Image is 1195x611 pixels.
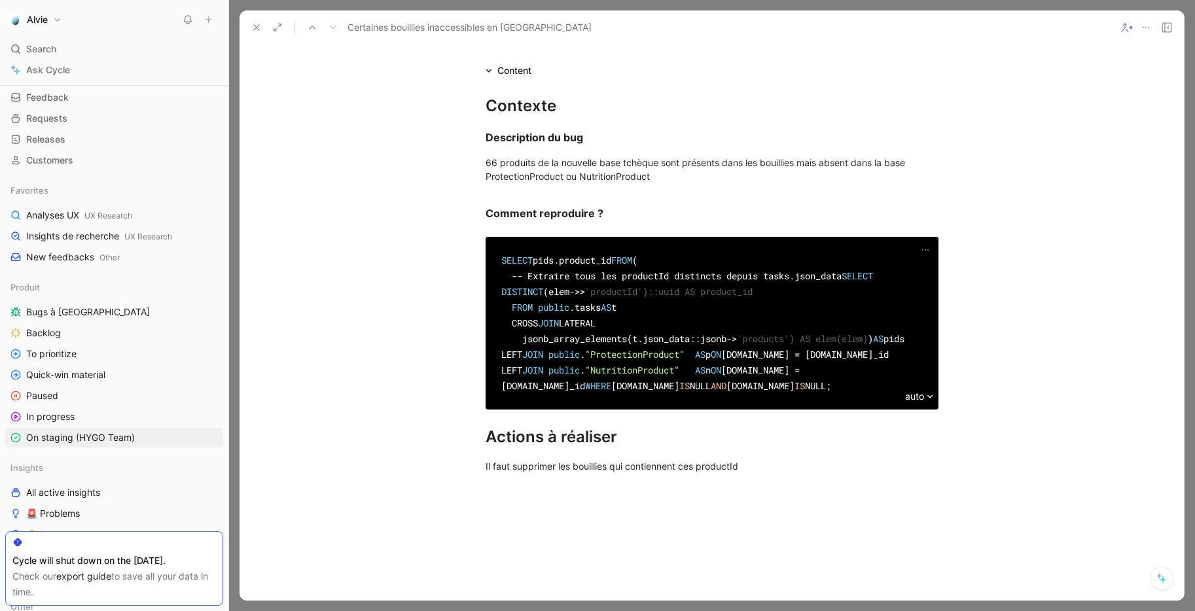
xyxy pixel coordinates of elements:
div: auto [905,389,933,404]
span: 'productId')::uuid AS product_id [585,285,753,298]
a: export guide [56,570,111,582]
span: Paused [26,389,58,402]
span: Certaines bouillies inaccessibles en [GEOGRAPHIC_DATA] [348,20,592,35]
span: AS [601,301,611,313]
div: pids.product_id ( -- Extraire tous les productId distincts depuis tasks.json_data (elem->> .tasks... [501,253,923,394]
span: AS [873,332,883,345]
a: To prioritize [5,344,223,364]
div: InsightsAll active insights🚨 Problems💪 Improvements💙 Kudos🥔 Mileos [5,458,223,586]
span: To prioritize [26,347,77,360]
div: ProduitBugs à [GEOGRAPHIC_DATA]BacklogTo prioritizeQuick-win materialPausedIn progressOn staging ... [5,277,223,447]
a: On staging (HYGO Team) [5,428,223,447]
div: Cycle will shut down on the [DATE]. [12,553,216,568]
span: ON [711,348,721,360]
div: Il faut supprimer les bouillies qui contiennent ces productId [486,459,938,473]
a: In progress [5,407,223,427]
strong: Description du bug [486,131,583,144]
span: New feedbacks [26,251,120,264]
span: Feedback [26,91,69,104]
button: AlvieAlvie [5,10,65,29]
a: All active insights [5,483,223,502]
a: Insights de rechercheUX Research [5,226,223,246]
div: Search [5,39,223,59]
a: Quick-win material [5,365,223,385]
span: "NutritionProduct" [585,364,679,376]
a: 💪 Improvements [5,525,223,544]
span: AND [711,379,726,392]
span: Analyses UX [26,209,132,222]
img: Alvie [9,13,22,26]
span: All active insights [26,486,100,499]
span: Ask Cycle [26,62,70,78]
span: 💪 Improvements [26,528,101,541]
div: Produit [5,277,223,297]
span: DISTINCT [501,285,543,298]
span: "ProtectionProduct" [585,348,685,360]
span: Customers [26,154,73,167]
span: In progress [26,410,75,423]
span: Search [26,41,56,57]
span: FROM [512,301,533,313]
a: Bugs à [GEOGRAPHIC_DATA] [5,302,223,322]
div: Content [480,63,537,79]
span: JOIN [522,348,543,360]
span: 🚨 Problems [26,507,80,520]
a: Requests [5,109,223,128]
span: IS [679,379,690,392]
a: 🚨 Problems [5,504,223,523]
div: Contexte [486,94,938,118]
span: public [538,301,569,313]
div: Check our to save all your data in time. [12,568,216,600]
span: Bugs à [GEOGRAPHIC_DATA] [26,305,150,319]
span: Insights de recherche [26,230,172,243]
a: Customers [5,150,223,170]
span: Favorites [10,184,48,197]
a: Paused [5,386,223,406]
a: Ask Cycle [5,60,223,80]
span: Insights [10,461,43,474]
div: Actions à réaliser [486,425,938,449]
div: 66 produits de la nouvelle base tchèque sont présents dans les bouillies mais absent dans la base... [486,156,938,183]
span: public [548,364,580,376]
a: Analyses UXUX Research [5,205,223,225]
span: Quick-win material [26,368,105,381]
div: Favorites [5,181,223,200]
h1: Alvie [27,14,48,26]
span: ON [711,364,721,376]
a: Releases [5,130,223,149]
a: New feedbacksOther [5,247,223,267]
span: AS [695,364,705,376]
span: JOIN [522,364,543,376]
span: UX Research [124,232,172,241]
span: AS [695,348,705,360]
span: Backlog [26,326,61,340]
span: 'products') AS elem(elem) [737,332,868,345]
span: SELECT [842,270,873,282]
span: On staging (HYGO Team) [26,431,135,444]
div: Content [497,63,531,79]
span: Requests [26,112,67,125]
a: Backlog [5,323,223,343]
span: Releases [26,133,65,146]
span: public [548,348,580,360]
span: SELECT [501,254,533,266]
span: UX Research [84,211,132,220]
span: Produit [10,281,40,294]
span: Other [99,253,120,262]
span: WHERE [585,379,611,392]
span: JOIN [538,317,559,329]
span: IS [794,379,805,392]
span: auto [905,389,924,404]
span: FROM [611,254,632,266]
strong: Comment reproduire ? [486,207,603,220]
div: Insights [5,458,223,478]
a: Feedback [5,88,223,107]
